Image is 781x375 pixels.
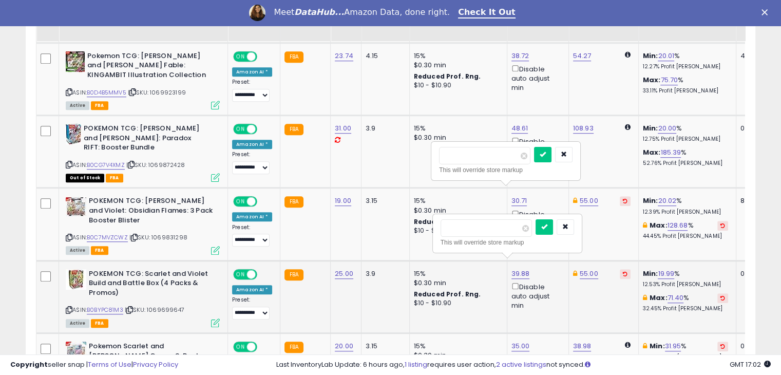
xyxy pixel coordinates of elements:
[335,196,351,206] a: 19.00
[284,196,303,208] small: FBA
[511,281,561,311] div: Disable auto adjust min
[366,124,402,133] div: 3.9
[623,198,627,203] i: Revert to store-level Dynamic Max Price
[414,278,499,288] div: $0.30 min
[414,51,499,61] div: 15%
[643,76,728,95] div: %
[668,220,688,231] a: 128.68
[10,360,178,370] div: seller snap | |
[232,224,272,247] div: Preset:
[665,341,681,351] a: 31.95
[573,197,577,204] i: This overrides the store level Dynamic Max Price for this listing
[658,51,674,61] a: 20.01
[511,269,530,279] a: 39.88
[643,51,728,70] div: %
[89,269,214,301] b: POKEMON TCG: Scarlet and Violet Build and Battle Box (4 Packs & Promos)
[511,209,561,238] div: Disable auto adjust min
[573,341,592,351] a: 38.98
[740,51,772,61] div: 4
[643,196,728,215] div: %
[511,51,529,61] a: 38.72
[66,174,104,182] span: All listings that are currently out of stock and unavailable for purchase on Amazon
[66,51,220,108] div: ASIN:
[511,123,528,134] a: 48.61
[276,360,771,370] div: Last InventoryLab Update: 6 hours ago, requires user action, not synced.
[650,220,668,230] b: Max:
[66,196,220,253] div: ASIN:
[740,5,776,26] div: Fulfillable Quantity
[740,269,772,278] div: 0
[87,161,125,170] a: B0CG7V4XMZ
[414,290,481,298] b: Reduced Prof. Rng.
[66,342,86,361] img: 51ezyVSxVDL._SL40_.jpg
[87,51,212,83] b: Pokemon TCG: [PERSON_NAME] and [PERSON_NAME] Fable: KINGAMBIT Illustration Collection
[414,342,499,351] div: 15%
[87,233,128,242] a: B0C7MVZCWZ
[580,269,598,279] a: 55.00
[441,237,574,248] div: This will override store markup
[740,342,772,351] div: 0
[414,61,499,70] div: $0.30 min
[89,196,214,228] b: POKEMON TCG: [PERSON_NAME] and Violet: Obsidian Flames: 3 Pack Booster Blister
[414,124,499,133] div: 15%
[66,246,89,255] span: All listings currently available for purchase on Amazon
[335,341,353,351] a: 20.00
[234,343,247,351] span: ON
[405,360,427,369] a: 1 listing
[658,196,676,206] a: 20.02
[660,75,678,85] a: 75.70
[720,223,725,228] i: Revert to store-level Max Markup
[414,269,499,278] div: 15%
[129,233,187,241] span: | SKU: 1069831298
[643,124,728,143] div: %
[573,51,592,61] a: 54.27
[650,293,668,303] b: Max:
[496,360,546,369] a: 2 active listings
[511,196,527,206] a: 30.71
[284,342,303,353] small: FBA
[133,360,178,369] a: Privacy Policy
[106,174,123,182] span: FBA
[643,221,728,240] div: %
[294,7,344,17] i: DataHub...
[91,101,108,110] span: FBA
[335,123,351,134] a: 31.00
[335,269,353,279] a: 25.00
[439,165,573,175] div: This will override store markup
[761,9,772,15] div: Close
[643,209,728,216] p: 12.39% Profit [PERSON_NAME]
[643,123,658,133] b: Min:
[668,293,684,303] a: 71.40
[511,63,561,93] div: Disable auto adjust min
[660,147,681,158] a: 185.39
[232,140,272,149] div: Amazon AI *
[335,51,353,61] a: 23.74
[66,101,89,110] span: All listings currently available for purchase on Amazon
[66,319,89,328] span: All listings currently available for purchase on Amazon
[128,88,186,97] span: | SKU: 1069923199
[511,136,561,165] div: Disable auto adjust min
[414,196,499,205] div: 15%
[740,196,772,205] div: 8
[573,270,577,277] i: This overrides the store level Dynamic Max Price for this listing
[643,75,661,85] b: Max:
[284,51,303,63] small: FBA
[87,306,123,314] a: B0BYPC81M3
[232,67,272,77] div: Amazon AI *
[366,5,405,26] div: Fulfillment Cost
[643,305,728,312] p: 32.45% Profit [PERSON_NAME]
[414,217,481,226] b: Reduced Prof. Rng.
[66,124,81,144] img: 51p1UPCyZ0L._SL40_.jpg
[740,124,772,133] div: 0
[256,197,272,206] span: OFF
[232,212,272,221] div: Amazon AI *
[643,148,728,167] div: %
[643,293,728,312] div: %
[256,270,272,278] span: OFF
[658,123,676,134] a: 20.00
[643,136,728,143] p: 12.75% Profit [PERSON_NAME]
[84,124,208,155] b: POKEMON TCG: [PERSON_NAME] and [PERSON_NAME]: Paradox RIFT: Booster Bundle
[366,51,402,61] div: 4.15
[249,5,265,21] img: Profile image for Georgie
[643,160,728,167] p: 52.76% Profit [PERSON_NAME]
